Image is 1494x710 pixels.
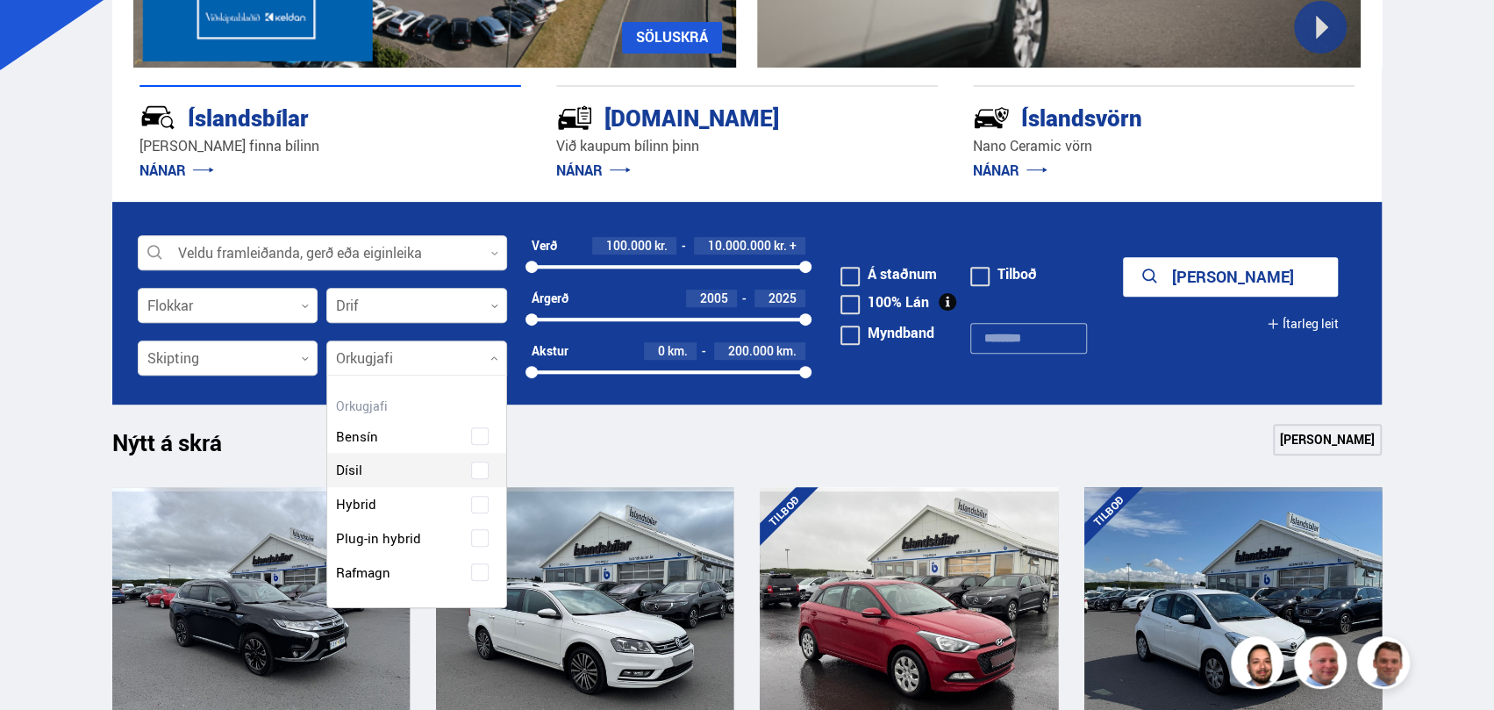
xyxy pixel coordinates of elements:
[840,295,929,309] label: 100% Lán
[139,99,176,136] img: JRvxyua_JYH6wB4c.svg
[336,424,378,449] span: Bensín
[790,239,797,253] span: +
[654,239,668,253] span: kr.
[336,526,421,551] span: Plug-in hybrid
[1297,639,1349,692] img: siFngHWaQ9KaOqBr.png
[112,429,253,466] h1: Nýtt á skrá
[1123,257,1338,297] button: [PERSON_NAME]
[336,491,376,517] span: Hybrid
[776,344,797,358] span: km.
[1273,424,1382,455] a: [PERSON_NAME]
[708,237,771,254] span: 10.000.000
[973,99,1010,136] img: -Svtn6bYgwAsiwNX.svg
[336,457,362,483] span: Dísil
[14,7,67,60] button: Open LiveChat chat widget
[532,239,557,253] div: Verð
[840,326,934,340] label: Myndband
[840,267,937,281] label: Á staðnum
[532,291,568,305] div: Árgerð
[668,344,688,358] span: km.
[556,101,876,132] div: [DOMAIN_NAME]
[973,101,1292,132] div: Íslandsvörn
[556,161,631,180] a: NÁNAR
[622,22,722,54] a: SÖLUSKRÁ
[1233,639,1286,692] img: nhp88E3Fdnt1Opn2.png
[606,237,652,254] span: 100.000
[139,136,521,156] p: [PERSON_NAME] finna bílinn
[700,290,728,306] span: 2005
[1267,305,1338,344] button: Ítarleg leit
[768,290,797,306] span: 2025
[973,161,1047,180] a: NÁNAR
[973,136,1355,156] p: Nano Ceramic vörn
[728,342,774,359] span: 200.000
[336,560,390,585] span: Rafmagn
[970,267,1037,281] label: Tilboð
[139,101,459,132] div: Íslandsbílar
[774,239,787,253] span: kr.
[658,342,665,359] span: 0
[1360,639,1412,692] img: FbJEzSuNWCJXmdc-.webp
[556,99,593,136] img: tr5P-W3DuiFaO7aO.svg
[556,136,938,156] p: Við kaupum bílinn þinn
[139,161,214,180] a: NÁNAR
[532,344,568,358] div: Akstur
